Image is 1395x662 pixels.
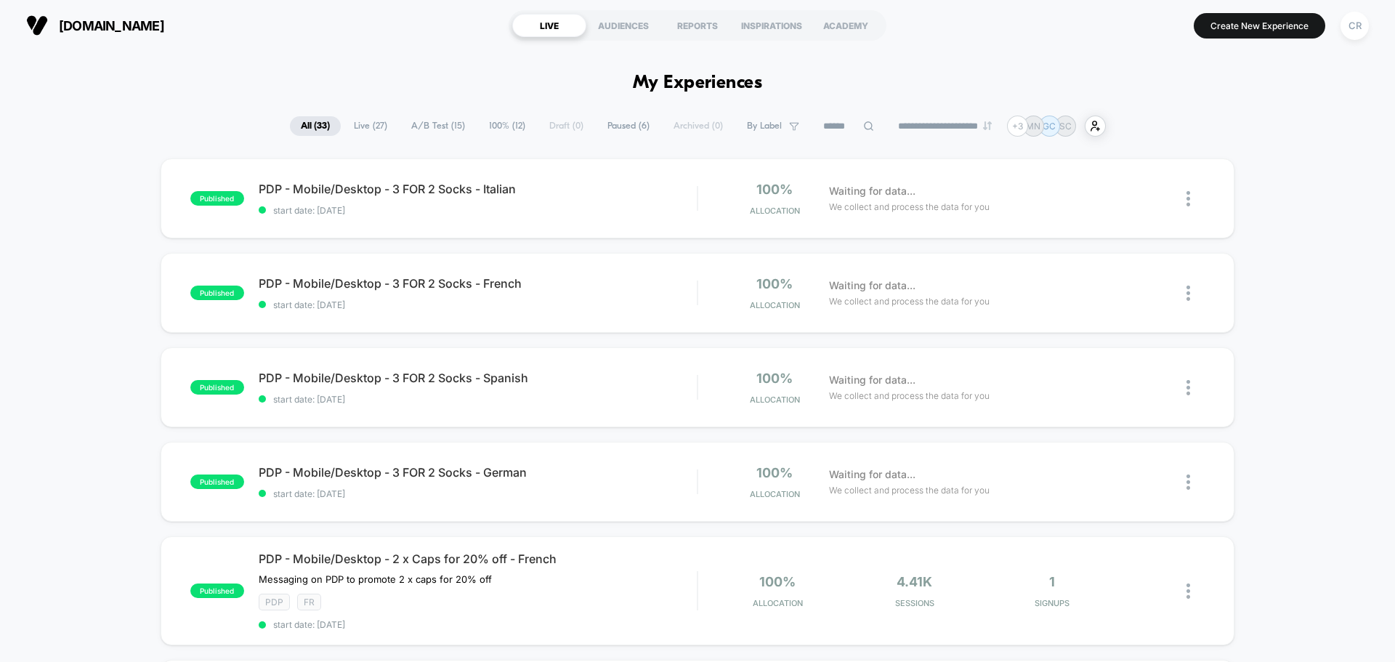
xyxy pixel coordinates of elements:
[829,278,915,294] span: Waiting for data...
[983,121,992,130] img: end
[259,394,697,405] span: start date: [DATE]
[259,276,697,291] span: PDP - Mobile/Desktop - 3 FOR 2 Socks - French
[190,584,244,598] span: published
[259,552,697,566] span: PDP - Mobile/Desktop - 2 x Caps for 20% off - French
[987,598,1117,608] span: SIGNUPS
[1026,121,1040,132] p: MN
[259,182,697,196] span: PDP - Mobile/Desktop - 3 FOR 2 Socks - Italian
[829,183,915,199] span: Waiting for data...
[897,574,932,589] span: 4.41k
[1186,286,1190,301] img: close
[750,395,800,405] span: Allocation
[259,465,697,480] span: PDP - Mobile/Desktop - 3 FOR 2 Socks - German
[750,489,800,499] span: Allocation
[747,121,782,132] span: By Label
[259,299,697,310] span: start date: [DATE]
[829,389,990,403] span: We collect and process the data for you
[259,573,492,585] span: Messaging on PDP to promote 2 x caps for 20% off
[1186,475,1190,490] img: close
[756,465,793,480] span: 100%
[759,574,796,589] span: 100%
[1186,380,1190,395] img: close
[829,294,990,308] span: We collect and process the data for you
[829,467,915,483] span: Waiting for data...
[1059,121,1072,132] p: SC
[290,116,341,136] span: All ( 33 )
[190,286,244,300] span: published
[597,116,660,136] span: Paused ( 6 )
[756,371,793,386] span: 100%
[829,372,915,388] span: Waiting for data...
[259,371,697,385] span: PDP - Mobile/Desktop - 3 FOR 2 Socks - Spanish
[829,483,990,497] span: We collect and process the data for you
[750,206,800,216] span: Allocation
[343,116,398,136] span: Live ( 27 )
[735,14,809,37] div: INSPIRATIONS
[259,594,290,610] span: PDP
[478,116,536,136] span: 100% ( 12 )
[259,488,697,499] span: start date: [DATE]
[660,14,735,37] div: REPORTS
[829,200,990,214] span: We collect and process the data for you
[756,276,793,291] span: 100%
[259,205,697,216] span: start date: [DATE]
[809,14,883,37] div: ACADEMY
[1186,191,1190,206] img: close
[190,380,244,395] span: published
[1194,13,1325,39] button: Create New Experience
[750,300,800,310] span: Allocation
[756,182,793,197] span: 100%
[297,594,321,610] span: FR
[190,475,244,489] span: published
[259,619,697,630] span: start date: [DATE]
[190,191,244,206] span: published
[59,18,164,33] span: [DOMAIN_NAME]
[512,14,586,37] div: LIVE
[1043,121,1056,132] p: GC
[753,598,803,608] span: Allocation
[1049,574,1055,589] span: 1
[1336,11,1373,41] button: CR
[586,14,660,37] div: AUDIENCES
[400,116,476,136] span: A/B Test ( 15 )
[1186,584,1190,599] img: close
[26,15,48,36] img: Visually logo
[850,598,980,608] span: Sessions
[22,14,169,37] button: [DOMAIN_NAME]
[633,73,763,94] h1: My Experiences
[1341,12,1369,40] div: CR
[1007,116,1028,137] div: + 3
